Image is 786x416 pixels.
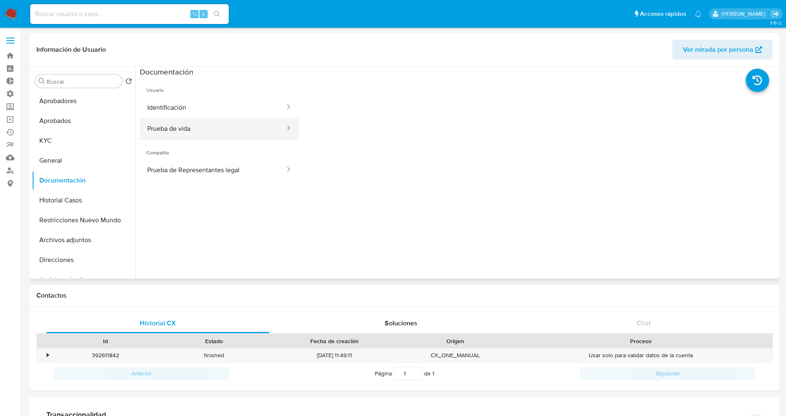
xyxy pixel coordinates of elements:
[51,349,160,362] div: 392611842
[401,349,509,362] div: CX_ONE_MANUAL
[32,210,135,230] button: Restricciones Nuevo Mundo
[47,351,49,359] div: •
[721,10,768,18] p: jessica.fukman@mercadolibre.com
[640,10,686,18] span: Accesos rápidos
[672,40,773,60] button: Ver mirada por persona
[202,10,205,18] span: s
[32,171,135,190] button: Documentación
[36,291,773,300] h1: Contactos
[208,8,225,20] button: search-icon
[32,151,135,171] button: General
[140,318,176,328] span: Historial CX
[580,367,755,380] button: Siguiente
[268,349,401,362] div: [DATE] 11:49:11
[432,369,434,378] span: 1
[32,250,135,270] button: Direcciones
[385,318,417,328] span: Soluciones
[36,46,106,54] h1: Información de Usuario
[54,367,229,380] button: Anterior
[32,91,135,111] button: Aprobadores
[165,337,262,345] div: Estado
[160,349,268,362] div: finished
[32,270,135,290] button: Anticipos de dinero
[509,349,772,362] div: Usar solo para validar datos de la cuenta
[515,337,767,345] div: Proceso
[38,78,45,84] button: Buscar
[47,78,119,85] input: Buscar
[125,78,132,87] button: Volver al orden por defecto
[683,40,753,60] span: Ver mirada por persona
[57,337,154,345] div: Id
[32,190,135,210] button: Historial Casos
[32,111,135,131] button: Aprobados
[375,367,434,380] span: Página de
[637,318,651,328] span: Chat
[771,10,780,18] a: Salir
[407,337,503,345] div: Origen
[30,9,229,19] input: Buscar usuario o caso...
[191,10,197,18] span: ⌥
[274,337,395,345] div: Fecha de creación
[32,230,135,250] button: Archivos adjuntos
[32,131,135,151] button: KYC
[695,10,702,17] a: Notificaciones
